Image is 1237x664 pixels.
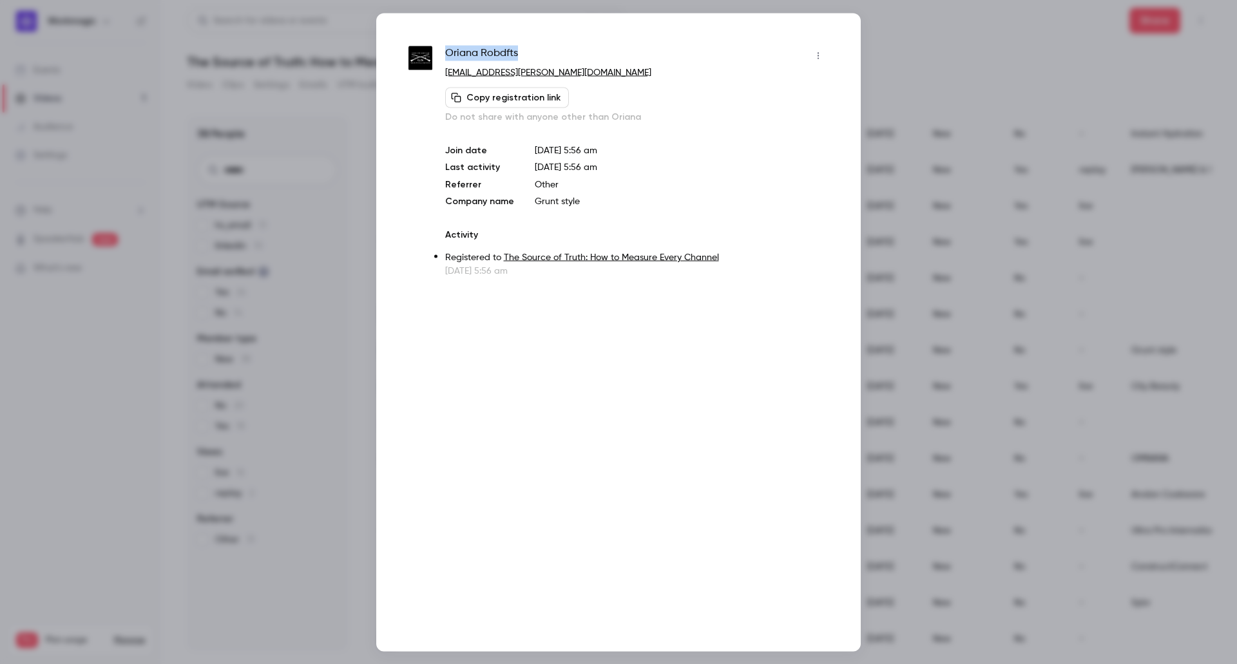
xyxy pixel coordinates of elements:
[445,68,651,77] a: [EMAIL_ADDRESS][PERSON_NAME][DOMAIN_NAME]
[445,264,829,277] p: [DATE] 5:56 am
[504,252,719,261] a: The Source of Truth: How to Measure Every Channel
[445,194,514,207] p: Company name
[445,110,829,123] p: Do not share with anyone other than Oriana
[408,46,432,70] img: gruntstyle.com
[535,162,597,171] span: [DATE] 5:56 am
[445,45,518,66] span: Oriana Robdfts
[535,178,829,191] p: Other
[535,194,829,207] p: Grunt style
[445,251,829,264] p: Registered to
[445,87,569,108] button: Copy registration link
[445,144,514,157] p: Join date
[445,160,514,174] p: Last activity
[445,178,514,191] p: Referrer
[445,228,829,241] p: Activity
[535,144,829,157] p: [DATE] 5:56 am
